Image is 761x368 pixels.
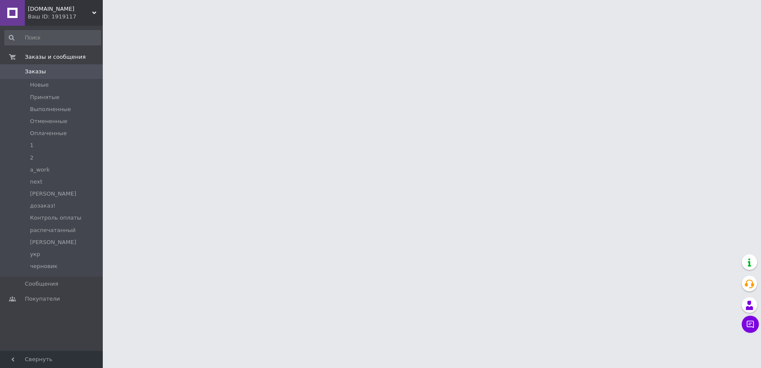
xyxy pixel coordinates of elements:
[30,262,57,270] span: черновик
[30,178,42,186] span: next
[30,166,50,174] span: a_work
[28,5,92,13] span: sezon-pokupok.in.ua
[30,238,76,246] span: [PERSON_NAME]
[30,106,71,113] span: Выполненные
[30,94,60,101] span: Принятые
[30,190,76,198] span: [PERSON_NAME]
[30,118,67,125] span: Отмененные
[30,130,67,137] span: Оплаченные
[742,316,759,333] button: Чат с покупателем
[25,295,60,303] span: Покупатели
[30,142,33,149] span: 1
[30,250,40,258] span: укр
[28,13,103,21] div: Ваш ID: 1919117
[4,30,101,45] input: Поиск
[30,226,76,234] span: распечатанный
[25,280,58,288] span: Сообщения
[25,53,86,61] span: Заказы и сообщения
[30,214,81,222] span: Контроль оплаты
[30,81,49,89] span: Новые
[30,154,33,162] span: 2
[30,202,56,210] span: дозаказ!
[25,68,46,75] span: Заказы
